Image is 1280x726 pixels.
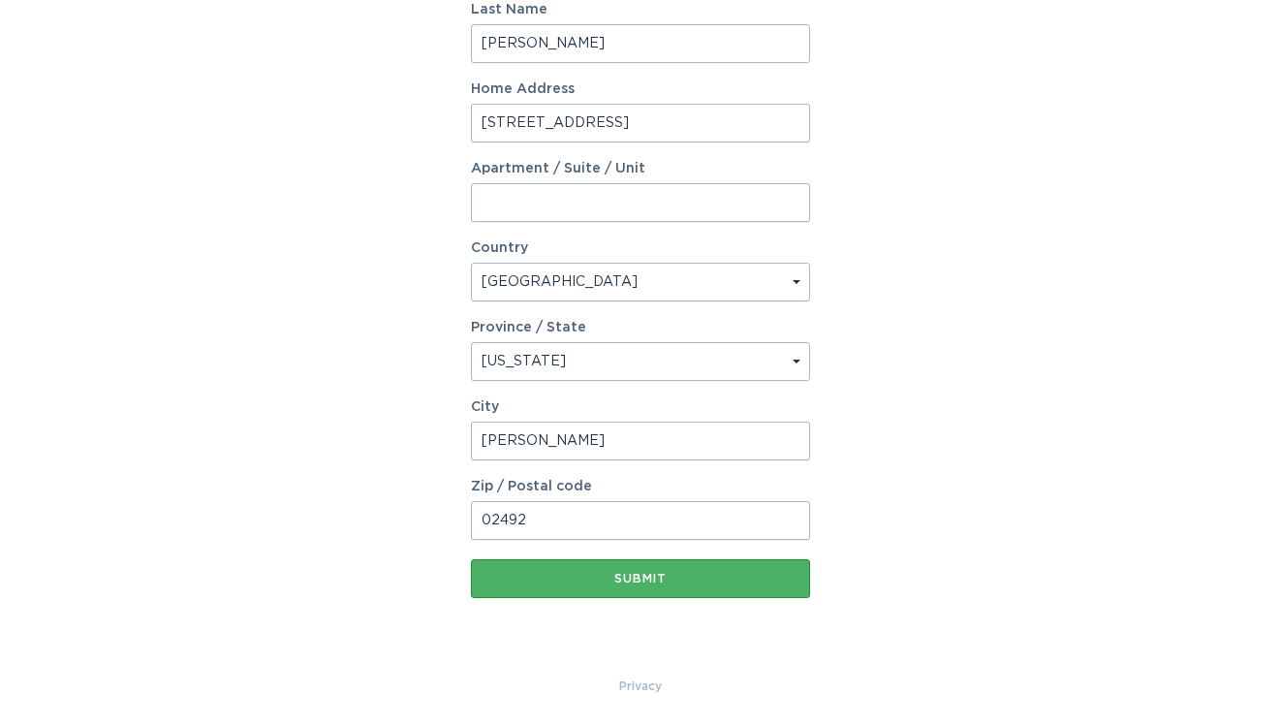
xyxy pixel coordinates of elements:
label: Home Address [471,82,810,96]
button: Submit [471,559,810,598]
div: Submit [481,573,800,584]
label: Province / State [471,321,586,334]
label: City [471,400,810,414]
a: Privacy Policy & Terms of Use [619,676,662,697]
label: Last Name [471,3,810,16]
label: Apartment / Suite / Unit [471,162,810,175]
label: Zip / Postal code [471,480,810,493]
label: Country [471,241,528,255]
